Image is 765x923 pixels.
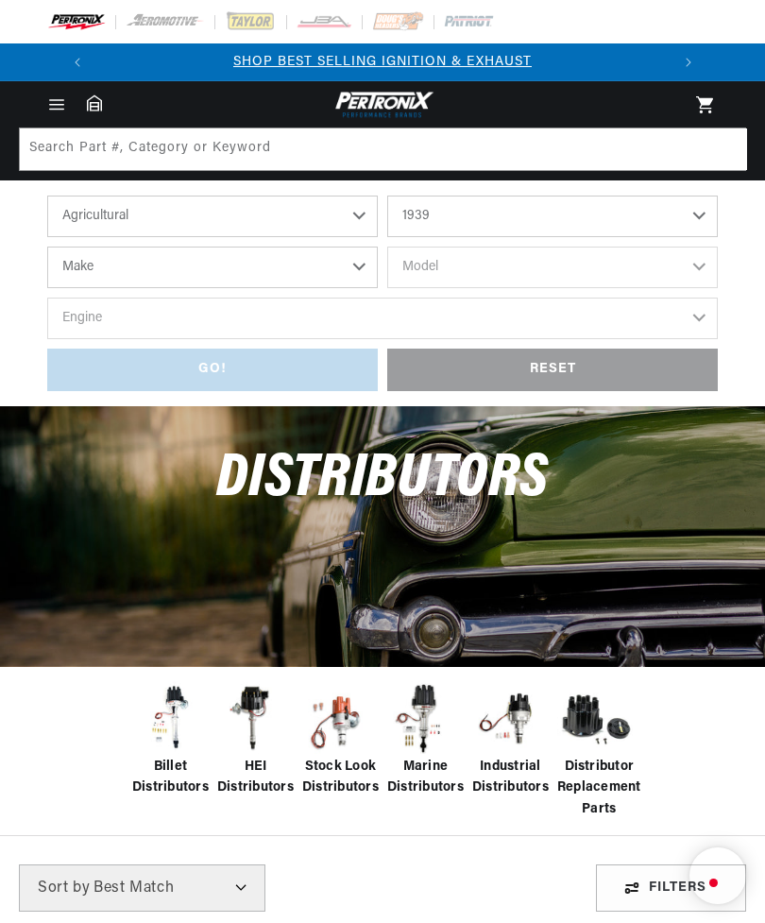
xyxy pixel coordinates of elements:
a: Garage: 0 item(s) [87,94,102,111]
select: Year [387,196,718,237]
span: Stock Look Distributors [302,757,379,799]
a: Billet Distributors Billet Distributors [132,681,208,799]
img: Stock Look Distributors [302,681,378,757]
span: Distributor Replacement Parts [557,757,641,820]
span: Sort by [38,880,90,896]
span: Industrial Distributors [472,757,549,799]
a: Marine Distributors Marine Distributors [387,681,463,799]
summary: Menu [36,94,77,115]
a: Stock Look Distributors Stock Look Distributors [302,681,378,799]
img: Industrial Distributors [472,681,548,757]
select: Make [47,247,378,288]
div: Announcement [96,52,670,73]
a: Industrial Distributors Industrial Distributors [472,681,548,799]
div: Filters [596,864,746,912]
span: Billet Distributors [132,757,209,799]
select: Ride Type [47,196,378,237]
button: Translation missing: en.sections.announcements.previous_announcement [59,43,96,81]
div: 1 of 2 [96,52,670,73]
input: Search Part #, Category or Keyword [20,128,747,170]
img: Pertronix [331,89,434,120]
a: SHOP BEST SELLING IGNITION & EXHAUST [233,55,532,69]
div: RESET [387,349,718,391]
select: Sort by [19,864,265,912]
span: Marine Distributors [387,757,464,799]
button: Search Part #, Category or Keyword [704,128,745,170]
img: HEI Distributors [217,681,293,757]
span: HEI Distributors [217,757,294,799]
span: Distributors [216,449,549,510]
img: Distributor Replacement Parts [557,681,633,757]
img: Billet Distributors [132,681,208,757]
select: Model [387,247,718,288]
a: HEI Distributors HEI Distributors [217,681,293,799]
img: Marine Distributors [387,681,463,757]
select: Engine [47,298,718,339]
button: Translation missing: en.sections.announcements.next_announcement [670,43,707,81]
a: Distributor Replacement Parts Distributor Replacement Parts [557,681,633,820]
